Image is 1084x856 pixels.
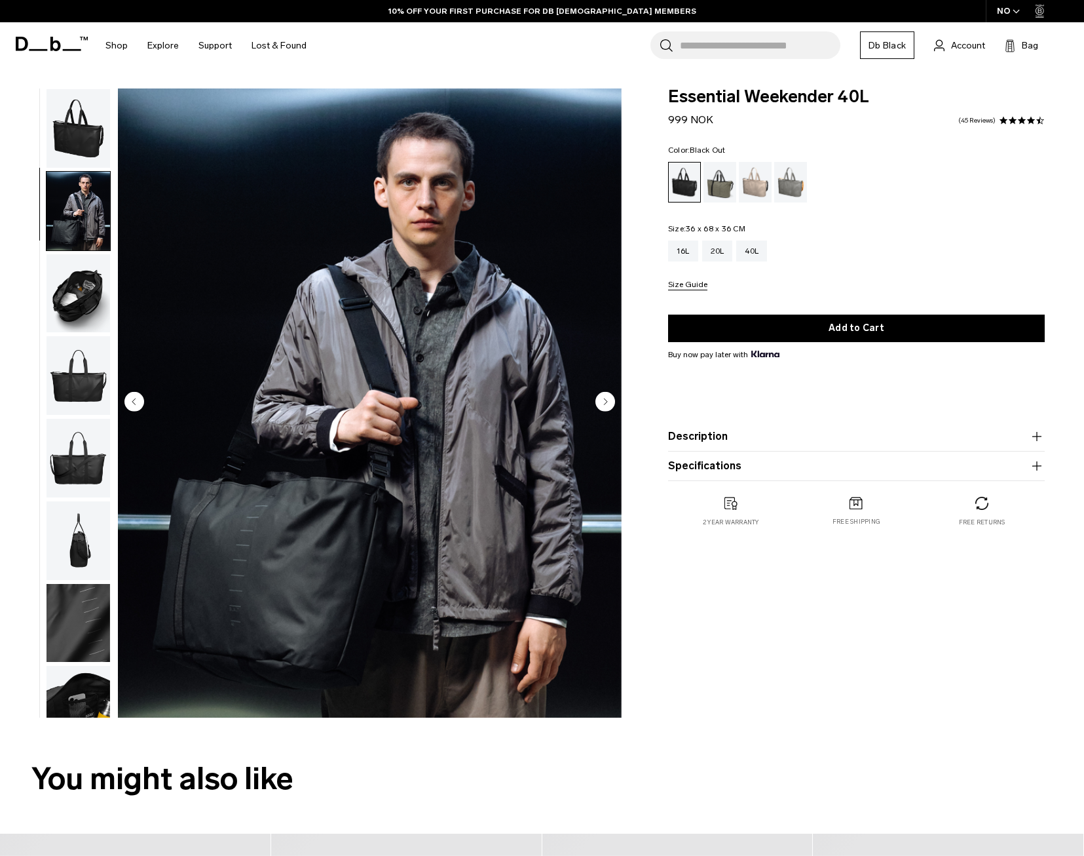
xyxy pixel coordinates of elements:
[668,162,701,203] a: Black Out
[47,666,110,745] img: Essential Weekender 40L Black Out
[31,756,1053,802] h2: You might also like
[105,22,128,69] a: Shop
[47,584,110,663] img: Essential Weekender 40L Black Out
[668,146,726,154] legend: Color:
[46,665,111,745] button: Essential Weekender 40L Black Out
[47,419,110,497] img: Essential Weekender 40L Black Out
[46,88,111,168] button: Essential Weekender 40L Black Out
[46,583,111,663] button: Essential Weekender 40L Black Out
[46,336,111,416] button: Essential Weekender 40L Black Out
[124,392,144,414] button: Previous slide
[388,5,696,17] a: 10% OFF YOUR FIRST PURCHASE FOR DB [DEMOGRAPHIC_DATA] MEMBERS
[774,162,807,203] a: Sand Grey
[832,517,880,526] p: Free shipping
[46,171,111,251] button: Essential Weekender 40L Black Out
[751,351,779,357] img: {"height" => 20, "alt" => "Klarna"}
[958,117,996,124] a: 45 reviews
[668,241,698,262] a: 16L
[47,501,110,580] img: Essential Weekender 40L Black Out
[668,458,1045,474] button: Specifications
[686,224,745,233] span: 36 x 68 x 36 CM
[668,429,1045,444] button: Description
[668,225,745,233] legend: Size:
[1005,37,1038,53] button: Bag
[739,162,772,203] a: Fogbow Beige
[668,349,779,360] span: Buy now pay later with
[46,254,111,334] button: Essential Weekender 40L Black Out
[668,281,707,290] button: Size Guide
[147,22,179,69] a: Explore
[46,501,111,581] button: Essential Weekender 40L Black Out
[934,37,985,53] a: Account
[668,113,713,126] span: 999 NOK
[47,254,110,333] img: Essential Weekender 40L Black Out
[860,31,914,59] a: Db Black
[47,172,110,250] img: Essential Weekender 40L Black Out
[198,22,232,69] a: Support
[118,88,622,718] img: Essential Weekender 40L Black Out
[252,22,307,69] a: Lost & Found
[118,88,622,718] li: 2 / 8
[668,88,1045,106] span: Essential Weekender 40L
[96,22,316,69] nav: Main Navigation
[47,336,110,415] img: Essential Weekender 40L Black Out
[46,418,111,498] button: Essential Weekender 40L Black Out
[703,162,736,203] a: Forest Green
[736,241,767,262] a: 40L
[668,315,1045,342] button: Add to Cart
[959,518,1005,527] p: Free returns
[951,39,985,52] span: Account
[690,146,725,155] span: Black Out
[47,89,110,168] img: Essential Weekender 40L Black Out
[595,392,615,414] button: Next slide
[703,518,759,527] p: 2 year warranty
[702,241,733,262] a: 20L
[1022,39,1038,52] span: Bag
